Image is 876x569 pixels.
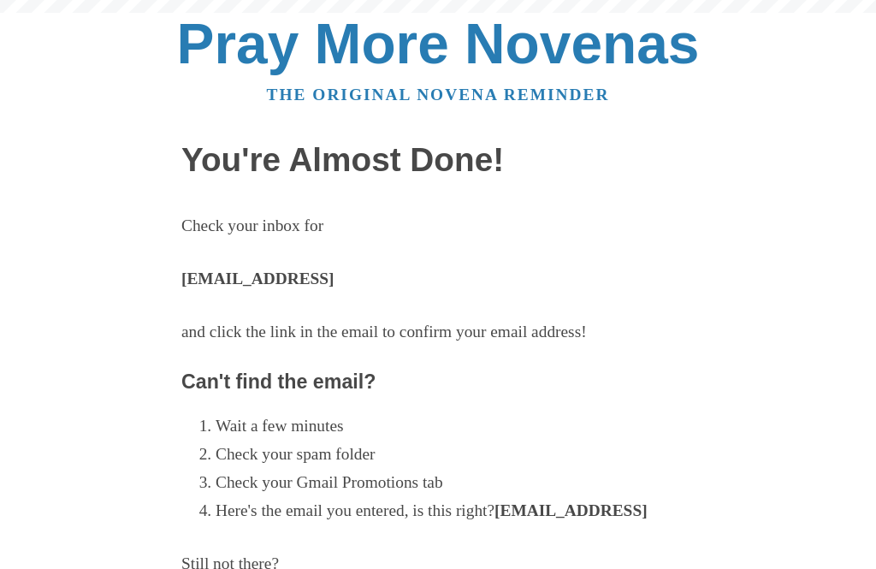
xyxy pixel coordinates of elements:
[181,212,695,240] p: Check your inbox for
[216,412,695,441] li: Wait a few minutes
[181,371,695,394] h3: Can't find the email?
[494,501,648,519] strong: [EMAIL_ADDRESS]
[216,441,695,469] li: Check your spam folder
[267,86,610,104] a: The original novena reminder
[216,497,695,525] li: Here's the email you entered, is this right?
[181,318,695,347] p: and click the link in the email to confirm your email address!
[216,469,695,497] li: Check your Gmail Promotions tab
[181,270,334,287] strong: [EMAIL_ADDRESS]
[181,142,695,179] h1: You're Almost Done!
[177,12,700,75] a: Pray More Novenas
